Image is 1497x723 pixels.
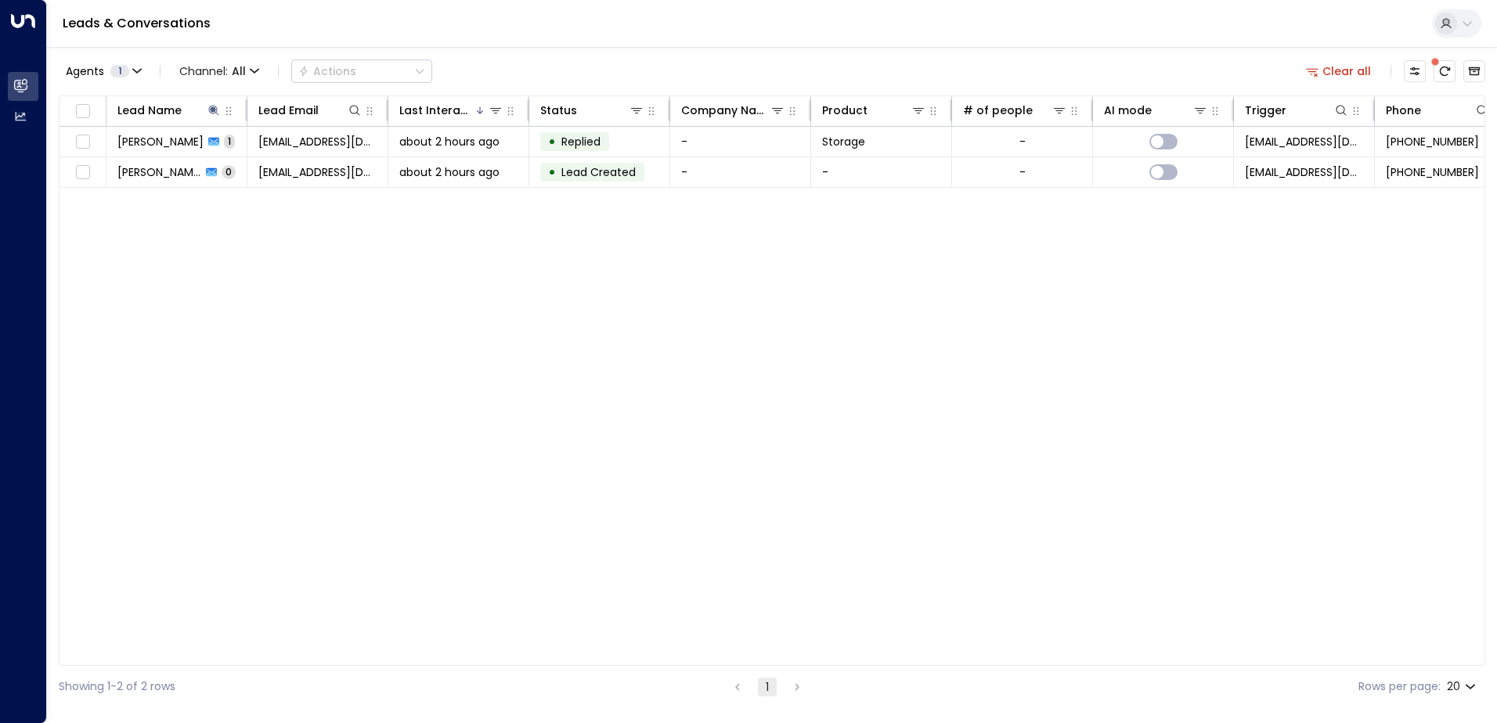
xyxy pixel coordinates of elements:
[1386,101,1421,120] div: Phone
[291,59,432,83] div: Button group with a nested menu
[66,66,104,77] span: Agents
[561,164,636,180] span: Lead Created
[117,164,201,180] span: Michael Waite
[173,60,265,82] span: Channel:
[540,101,644,120] div: Status
[117,134,204,149] span: Michael Waite
[1434,60,1456,82] span: There are new threads available. Refresh the grid to view the latest updates.
[117,101,222,120] div: Lead Name
[1386,101,1490,120] div: Phone
[399,101,503,120] div: Last Interacted
[811,157,952,187] td: -
[173,60,265,82] button: Channel:All
[1245,134,1363,149] span: leads@space-station.co.uk
[399,134,500,149] span: about 2 hours ago
[232,65,246,77] span: All
[1404,60,1426,82] button: Customize
[59,60,147,82] button: Agents1
[117,101,182,120] div: Lead Name
[1386,164,1479,180] span: +447554910461
[258,101,363,120] div: Lead Email
[73,132,92,152] span: Toggle select row
[63,14,211,32] a: Leads & Conversations
[73,163,92,182] span: Toggle select row
[963,101,1067,120] div: # of people
[1245,101,1286,120] div: Trigger
[291,59,432,83] button: Actions
[1019,134,1026,149] div: -
[1463,60,1485,82] button: Archived Leads
[1104,101,1152,120] div: AI mode
[224,135,235,148] span: 1
[1300,60,1378,82] button: Clear all
[758,678,777,696] button: page 1
[822,101,868,120] div: Product
[1019,164,1026,180] div: -
[399,164,500,180] span: about 2 hours ago
[258,101,319,120] div: Lead Email
[258,164,377,180] span: ginawaite08@outlook.com
[548,128,556,155] div: •
[681,101,770,120] div: Company Name
[298,64,356,78] div: Actions
[681,101,785,120] div: Company Name
[1386,134,1479,149] span: +447554910461
[399,101,474,120] div: Last Interacted
[822,134,865,149] span: Storage
[59,678,175,695] div: Showing 1-2 of 2 rows
[548,159,556,185] div: •
[1245,164,1363,180] span: leads@space-station.co.uk
[822,101,926,120] div: Product
[670,157,811,187] td: -
[222,165,236,178] span: 0
[258,134,377,149] span: ginawaite08@outlook.com
[727,677,807,696] nav: pagination navigation
[1447,675,1479,698] div: 20
[1358,678,1441,695] label: Rows per page:
[670,127,811,156] td: -
[73,102,92,121] span: Toggle select all
[561,134,601,149] span: Replied
[540,101,577,120] div: Status
[110,65,129,77] span: 1
[1245,101,1349,120] div: Trigger
[963,101,1033,120] div: # of people
[1104,101,1208,120] div: AI mode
